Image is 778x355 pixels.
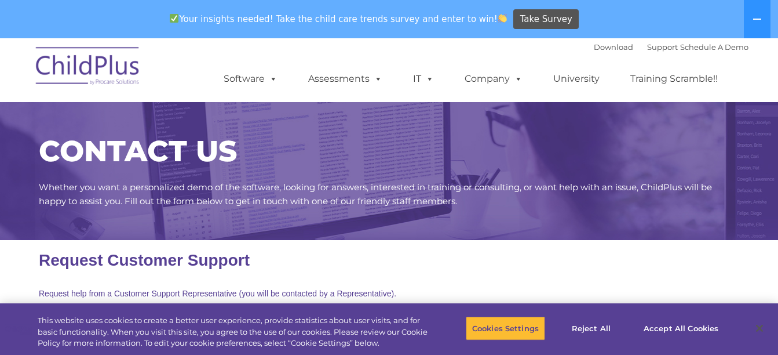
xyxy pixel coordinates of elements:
[212,67,289,90] a: Software
[38,315,428,349] div: This website uses cookies to create a better user experience, provide statistics about user visit...
[453,67,534,90] a: Company
[297,67,394,90] a: Assessments
[30,39,146,97] img: ChildPlus by Procare Solutions
[747,316,772,341] button: Close
[350,67,386,76] span: Last name
[520,9,572,30] span: Take Survey
[542,67,611,90] a: University
[619,67,729,90] a: Training Scramble!!
[637,316,725,340] button: Accept All Cookies
[680,42,748,52] a: Schedule A Demo
[401,67,445,90] a: IT
[555,316,627,340] button: Reject All
[39,133,237,169] span: CONTACT US
[647,42,678,52] a: Support
[513,9,579,30] a: Take Survey
[350,115,400,124] span: Phone number
[594,42,633,52] a: Download
[466,316,545,340] button: Cookies Settings
[39,182,712,207] span: Whether you want a personalized demo of the software, looking for answers, interested in training...
[170,14,178,23] img: ✅
[594,42,748,52] font: |
[498,14,507,23] img: 👏
[165,8,512,30] span: Your insights needed! Take the child care trends survey and enter to win!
